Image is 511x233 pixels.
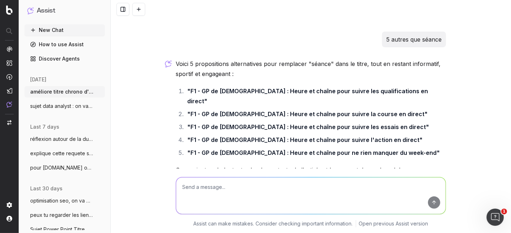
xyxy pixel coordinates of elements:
button: peux tu regarder les liens entrants, sor [24,209,105,221]
p: 5 autres que séance [386,34,442,44]
button: réflexion autour de la durée de durée de [24,133,105,145]
button: explique cette requete sql : with bloc_ [24,148,105,159]
span: last 30 days [30,185,63,192]
span: peux tu regarder les liens entrants, sor [30,211,93,219]
img: Botify assist logo [165,60,172,67]
iframe: Intercom live chat [487,209,504,226]
h1: Assist [37,6,55,16]
p: Voici 5 propositions alternatives pour remplacer "séance" dans le titre, tout en restant informat... [176,59,446,79]
img: Analytics [6,46,12,52]
button: optimisation seo, on va mettre des métad [24,195,105,206]
img: Studio [6,88,12,94]
span: last 7 days [30,123,59,130]
span: explique cette requete sql : with bloc_ [30,150,93,157]
button: pour [DOMAIN_NAME] on va parler de données [24,162,105,173]
img: Assist [6,101,12,108]
strong: "F1 - GP de [DEMOGRAPHIC_DATA] : Heure et chaîne pour suivre l'action en direct" [187,136,423,143]
img: Botify logo [6,5,13,15]
p: Assist can make mistakes. Consider checking important information. [194,220,353,227]
span: sujet data analyst : on va faire un rap [30,103,93,110]
span: [DATE] [30,76,46,83]
button: Assist [27,6,102,16]
img: Switch project [7,120,11,125]
strong: "F1 - GP de [DEMOGRAPHIC_DATA] : Heure et chaîne pour suivre les qualifications en direct" [187,87,429,105]
strong: "F1 - GP de [DEMOGRAPHIC_DATA] : Heure et chaîne pour suivre les essais en direct" [187,123,429,130]
a: Discover Agents [24,53,105,65]
img: Assist [27,7,34,14]
a: Open previous Assist version [359,220,428,227]
img: My account [6,216,12,222]
span: Sujet Power Point Titre Discover Aide-mo [30,226,93,233]
strong: "F1 - GP de [DEMOGRAPHIC_DATA] : Heure et chaîne pour ne rien manquer du week-end" [187,149,440,156]
strong: "F1 - GP de [DEMOGRAPHIC_DATA] : Heure et chaîne pour suivre la course en direct" [187,110,428,118]
span: 1 [501,209,507,214]
img: Activation [6,74,12,80]
button: sujet data analyst : on va faire un rap [24,100,105,112]
a: How to use Assist [24,39,105,50]
span: améliore titre chrono d'un article : sur [30,88,93,95]
img: Intelligence [6,60,12,66]
button: New Chat [24,24,105,36]
button: améliore titre chrono d'un article : sur [24,86,105,98]
span: pour [DOMAIN_NAME] on va parler de données [30,164,93,171]
p: Ces variantes s'adaptent selon le contexte de l'article et le moment du week-end de course. [176,165,446,175]
span: réflexion autour de la durée de durée de [30,135,93,143]
span: optimisation seo, on va mettre des métad [30,197,93,204]
img: Setting [6,202,12,208]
